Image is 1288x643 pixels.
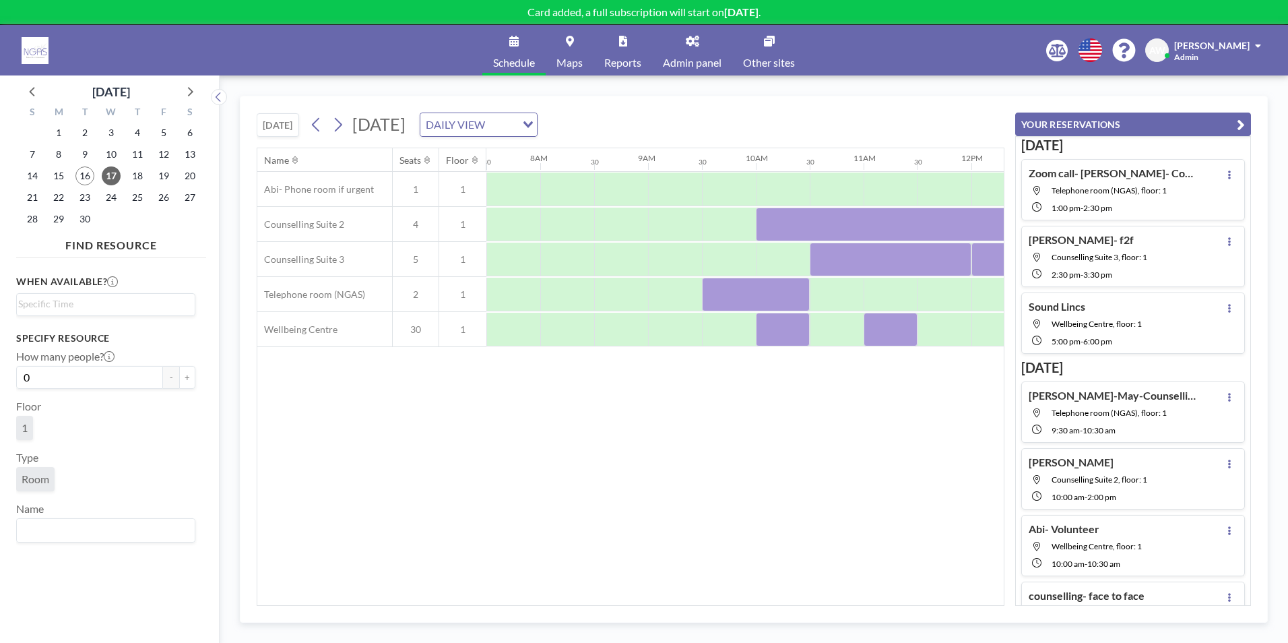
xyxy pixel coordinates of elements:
[16,502,44,516] label: Name
[393,183,439,195] span: 1
[1052,408,1167,418] span: Telephone room (NGAS), floor: 1
[1083,425,1116,435] span: 10:30 AM
[154,188,173,207] span: Friday, September 26, 2025
[1081,203,1083,213] span: -
[49,166,68,185] span: Monday, September 15, 2025
[1083,336,1112,346] span: 6:00 PM
[18,297,187,311] input: Search for option
[75,210,94,228] span: Tuesday, September 30, 2025
[22,472,49,486] span: Room
[483,158,491,166] div: 30
[439,288,486,301] span: 1
[257,113,299,137] button: [DATE]
[482,25,546,75] a: Schedule
[181,188,199,207] span: Saturday, September 27, 2025
[16,332,195,344] h3: Specify resource
[593,25,652,75] a: Reports
[439,324,486,336] span: 1
[128,145,147,164] span: Thursday, September 11, 2025
[1174,52,1198,62] span: Admin
[530,153,548,163] div: 8AM
[154,123,173,142] span: Friday, September 5, 2025
[257,218,344,231] span: Counselling Suite 2
[154,145,173,164] span: Friday, September 12, 2025
[352,114,406,134] span: [DATE]
[1029,233,1134,247] h4: [PERSON_NAME]- f2f
[1052,319,1142,329] span: Wellbeing Centre, floor: 1
[1021,359,1245,376] h3: [DATE]
[23,166,42,185] span: Sunday, September 14, 2025
[1029,166,1197,180] h4: Zoom call- [PERSON_NAME]- Counselling
[102,188,121,207] span: Wednesday, September 24, 2025
[1149,44,1165,57] span: AW
[420,113,537,136] div: Search for option
[124,104,150,122] div: T
[724,5,759,18] b: [DATE]
[75,166,94,185] span: Tuesday, September 16, 2025
[1029,300,1085,313] h4: Sound Lincs
[46,104,72,122] div: M
[23,188,42,207] span: Sunday, September 21, 2025
[128,166,147,185] span: Thursday, September 18, 2025
[1015,113,1251,136] button: YOUR RESERVATIONS
[49,123,68,142] span: Monday, September 1, 2025
[493,57,535,68] span: Schedule
[179,366,195,389] button: +
[181,166,199,185] span: Saturday, September 20, 2025
[49,188,68,207] span: Monday, September 22, 2025
[1029,456,1114,469] h4: [PERSON_NAME]
[1052,252,1147,262] span: Counselling Suite 3, floor: 1
[439,183,486,195] span: 1
[393,288,439,301] span: 2
[1085,559,1087,569] span: -
[181,123,199,142] span: Saturday, September 6, 2025
[23,210,42,228] span: Sunday, September 28, 2025
[22,37,49,64] img: organization-logo
[663,57,721,68] span: Admin panel
[1052,425,1080,435] span: 9:30 AM
[743,57,795,68] span: Other sites
[393,324,439,336] span: 30
[264,154,289,166] div: Name
[92,82,130,101] div: [DATE]
[1083,203,1112,213] span: 2:30 PM
[17,519,195,542] div: Search for option
[176,104,203,122] div: S
[1087,492,1116,502] span: 2:00 PM
[439,253,486,266] span: 1
[257,183,374,195] span: Abi- Phone room if urgent
[23,145,42,164] span: Sunday, September 7, 2025
[1052,559,1085,569] span: 10:00 AM
[961,153,983,163] div: 12PM
[1052,474,1147,485] span: Counselling Suite 2, floor: 1
[439,218,486,231] span: 1
[16,233,206,252] h4: FIND RESOURCE
[604,57,641,68] span: Reports
[1052,270,1081,280] span: 2:30 PM
[181,145,199,164] span: Saturday, September 13, 2025
[806,158,814,166] div: 30
[1029,589,1145,603] h4: counselling- face to face
[128,188,147,207] span: Thursday, September 25, 2025
[150,104,176,122] div: F
[446,154,469,166] div: Floor
[257,253,344,266] span: Counselling Suite 3
[591,158,599,166] div: 30
[914,158,922,166] div: 30
[1081,270,1083,280] span: -
[1085,492,1087,502] span: -
[699,158,707,166] div: 30
[556,57,583,68] span: Maps
[154,166,173,185] span: Friday, September 19, 2025
[1087,559,1120,569] span: 10:30 AM
[1052,203,1081,213] span: 1:00 PM
[746,153,768,163] div: 10AM
[1029,389,1197,402] h4: [PERSON_NAME]-May-Counselling
[546,25,593,75] a: Maps
[16,350,115,363] label: How many people?
[393,253,439,266] span: 5
[257,288,365,301] span: Telephone room (NGAS)
[423,116,488,133] span: DAILY VIEW
[652,25,732,75] a: Admin panel
[75,188,94,207] span: Tuesday, September 23, 2025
